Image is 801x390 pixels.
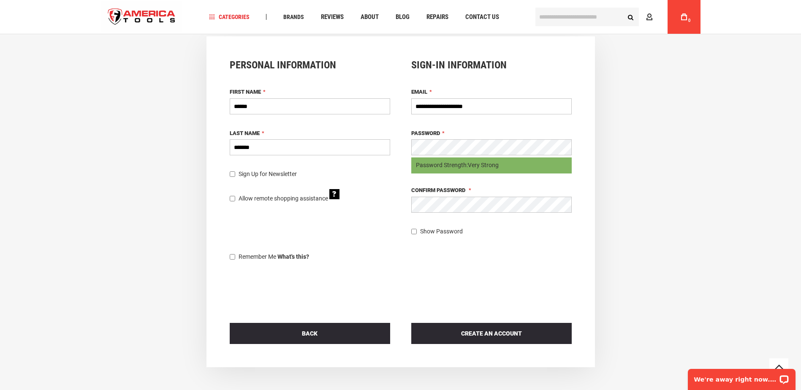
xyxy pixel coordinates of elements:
[239,253,276,260] span: Remember Me
[426,14,448,20] span: Repairs
[465,14,499,20] span: Contact Us
[357,11,383,23] a: About
[321,14,344,20] span: Reviews
[411,323,572,344] button: Create an Account
[283,14,304,20] span: Brands
[230,130,260,136] span: Last Name
[230,59,336,71] span: Personal Information
[392,11,413,23] a: Blog
[317,11,348,23] a: Reviews
[462,11,503,23] a: Contact Us
[280,11,308,23] a: Brands
[230,89,261,95] span: First Name
[277,253,309,260] strong: What's this?
[101,1,183,33] img: America Tools
[411,130,440,136] span: Password
[396,14,410,20] span: Blog
[239,171,297,177] span: Sign Up for Newsletter
[205,11,253,23] a: Categories
[411,59,507,71] span: Sign-in Information
[688,18,691,23] span: 0
[682,363,801,390] iframe: LiveChat chat widget
[361,14,379,20] span: About
[411,187,465,193] span: Confirm Password
[239,195,328,202] span: Allow remote shopping assistance
[411,89,427,95] span: Email
[420,228,463,235] span: Show Password
[101,1,183,33] a: store logo
[461,330,522,337] span: Create an Account
[468,162,499,168] span: Very Strong
[209,14,250,20] span: Categories
[411,157,572,173] div: Password Strength:
[623,9,639,25] button: Search
[423,11,452,23] a: Repairs
[302,330,318,337] span: Back
[230,273,358,306] iframe: reCAPTCHA
[230,323,390,344] a: Back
